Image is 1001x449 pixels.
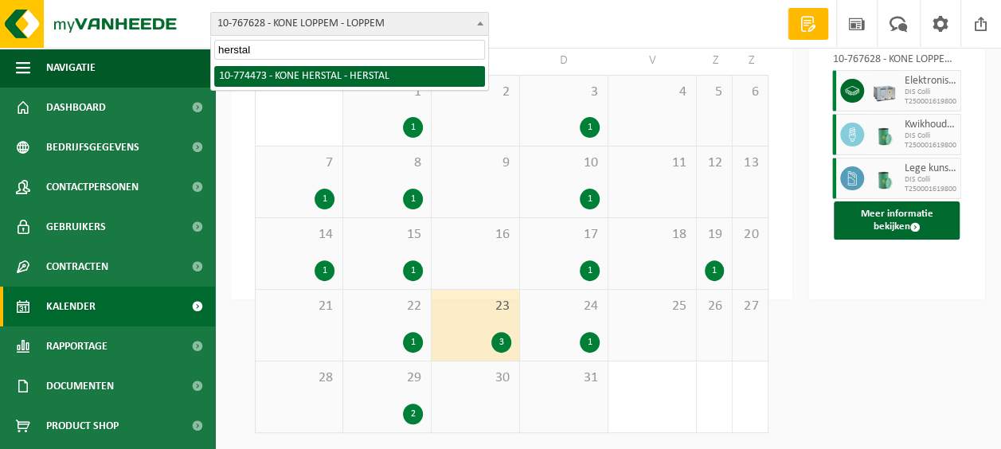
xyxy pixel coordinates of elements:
[834,201,960,240] button: Meer informatie bekijken
[872,123,896,146] img: PB-OT-0200-MET-00-02
[904,119,956,131] span: Kwikhoudende TL-lampen
[580,332,600,353] div: 1
[440,226,511,244] span: 16
[440,298,511,315] span: 23
[403,404,423,424] div: 2
[872,166,896,190] img: PB-OT-0200-MET-00-02
[904,185,956,194] span: T250001619800
[520,46,608,75] td: D
[264,369,334,387] span: 28
[904,97,956,107] span: T250001619800
[528,298,600,315] span: 24
[705,260,724,281] div: 1
[351,369,423,387] span: 29
[580,260,600,281] div: 1
[351,298,423,315] span: 22
[697,46,733,75] td: Z
[904,141,956,150] span: T250001619800
[580,117,600,138] div: 1
[315,260,334,281] div: 1
[528,226,600,244] span: 17
[904,75,956,88] span: Elektronische apparatuur - overige (OVE)
[211,13,488,35] span: 10-767628 - KONE LOPPEM - LOPPEM
[46,88,106,127] span: Dashboard
[872,79,896,103] img: PB-LB-0680-HPE-GY-01
[264,298,334,315] span: 21
[491,332,511,353] div: 3
[46,48,96,88] span: Navigatie
[46,406,119,446] span: Product Shop
[741,154,760,172] span: 13
[741,84,760,101] span: 6
[46,287,96,326] span: Kalender
[528,154,600,172] span: 10
[580,189,600,209] div: 1
[46,247,108,287] span: Contracten
[315,189,334,209] div: 1
[832,54,961,70] div: 10-767628 - KONE LOPPEM - LOPPEM
[904,175,956,185] span: DIS Colli
[210,12,489,36] span: 10-767628 - KONE LOPPEM - LOPPEM
[616,154,688,172] span: 11
[46,167,139,207] span: Contactpersonen
[46,127,139,167] span: Bedrijfsgegevens
[528,84,600,101] span: 3
[403,332,423,353] div: 1
[705,298,724,315] span: 26
[351,226,423,244] span: 15
[403,260,423,281] div: 1
[214,66,485,87] li: 10-774473 - KONE HERSTAL - HERSTAL
[741,226,760,244] span: 20
[351,154,423,172] span: 8
[403,117,423,138] div: 1
[440,154,511,172] span: 9
[528,369,600,387] span: 31
[616,226,688,244] span: 18
[264,154,334,172] span: 7
[705,226,724,244] span: 19
[705,154,724,172] span: 12
[440,84,511,101] span: 2
[403,189,423,209] div: 1
[904,131,956,141] span: DIS Colli
[904,162,956,175] span: Lege kunststof verpakkingen van olie
[46,326,108,366] span: Rapportage
[46,207,106,247] span: Gebruikers
[264,226,334,244] span: 14
[616,84,688,101] span: 4
[616,298,688,315] span: 25
[351,84,423,101] span: 1
[608,46,697,75] td: V
[741,298,760,315] span: 27
[440,369,511,387] span: 30
[904,88,956,97] span: DIS Colli
[46,366,114,406] span: Documenten
[705,84,724,101] span: 5
[733,46,768,75] td: Z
